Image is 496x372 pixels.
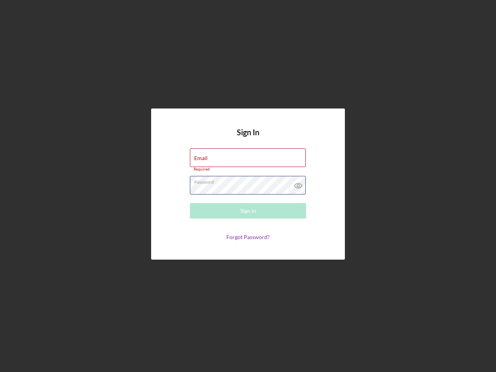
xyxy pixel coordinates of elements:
div: Required [190,167,306,172]
button: Sign In [190,203,306,219]
label: Password [194,176,306,185]
div: Sign In [240,203,256,219]
h4: Sign In [237,128,259,148]
label: Email [194,155,208,161]
a: Forgot Password? [226,234,270,240]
